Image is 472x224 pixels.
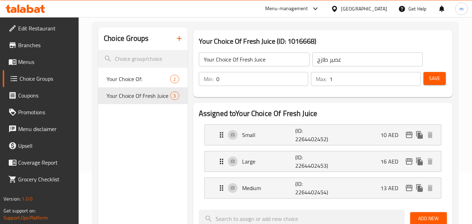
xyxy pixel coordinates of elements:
span: Your Choice Of: [107,75,170,83]
span: Menu disclaimer [18,125,73,133]
span: Version: [3,194,21,203]
span: Menus [18,58,73,66]
button: duplicate [414,183,425,193]
p: Small [242,131,296,139]
li: Expand [199,122,447,148]
button: delete [425,156,435,167]
div: Expand [205,178,441,198]
a: Coupons [3,87,79,104]
li: Expand [199,175,447,201]
span: Save [429,74,440,83]
span: 3 [170,93,179,99]
a: Grocery Checklist [3,171,79,188]
p: (ID: 2264402454) [295,180,331,196]
span: Coupons [18,91,73,100]
p: (ID: 2264402453) [295,153,331,170]
a: Support.OpsPlatform [3,213,48,222]
p: (ID: 2264402452) [295,127,331,143]
div: Expand [205,151,441,172]
span: Branches [18,41,73,49]
a: Upsell [3,137,79,154]
h2: Choice Groups [104,33,148,44]
span: 1.0.0 [22,194,32,203]
a: Coverage Report [3,154,79,171]
h3: Your Choice Of Fresh Juice (ID: 1016668) [199,36,447,47]
div: Menu-management [265,5,308,13]
span: Upsell [18,142,73,150]
div: Your Choice Of:2 [98,71,187,87]
p: 16 AED [380,157,404,166]
button: duplicate [414,130,425,140]
a: Branches [3,37,79,53]
div: [GEOGRAPHIC_DATA] [341,5,387,13]
button: edit [404,183,414,193]
span: Edit Restaurant [18,24,73,32]
button: edit [404,130,414,140]
span: Coverage Report [18,158,73,167]
button: delete [425,183,435,193]
a: Edit Restaurant [3,20,79,37]
button: edit [404,156,414,167]
span: Choice Groups [20,74,73,83]
input: search [98,50,187,68]
a: Choice Groups [3,70,79,87]
span: Your Choice Of Fresh Juice [107,92,170,100]
p: 13 AED [380,184,404,192]
p: Medium [242,184,296,192]
p: Max: [316,75,327,83]
button: delete [425,130,435,140]
li: Expand [199,148,447,175]
span: Promotions [18,108,73,116]
div: Expand [205,125,441,145]
p: 10 AED [380,131,404,139]
p: Min: [204,75,213,83]
div: Your Choice Of Fresh Juice3 [98,87,187,104]
div: Choices [170,75,179,83]
span: Grocery Checklist [18,175,73,183]
span: Add New [416,214,441,223]
div: Choices [170,92,179,100]
h2: Assigned to Your Choice Of Fresh Juice [199,108,447,119]
span: Get support on: [3,206,36,215]
a: Promotions [3,104,79,121]
button: duplicate [414,156,425,167]
a: Menus [3,53,79,70]
a: Menu disclaimer [3,121,79,137]
button: Save [423,72,446,85]
span: m [459,5,464,13]
p: Large [242,157,296,166]
span: 2 [170,76,179,82]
